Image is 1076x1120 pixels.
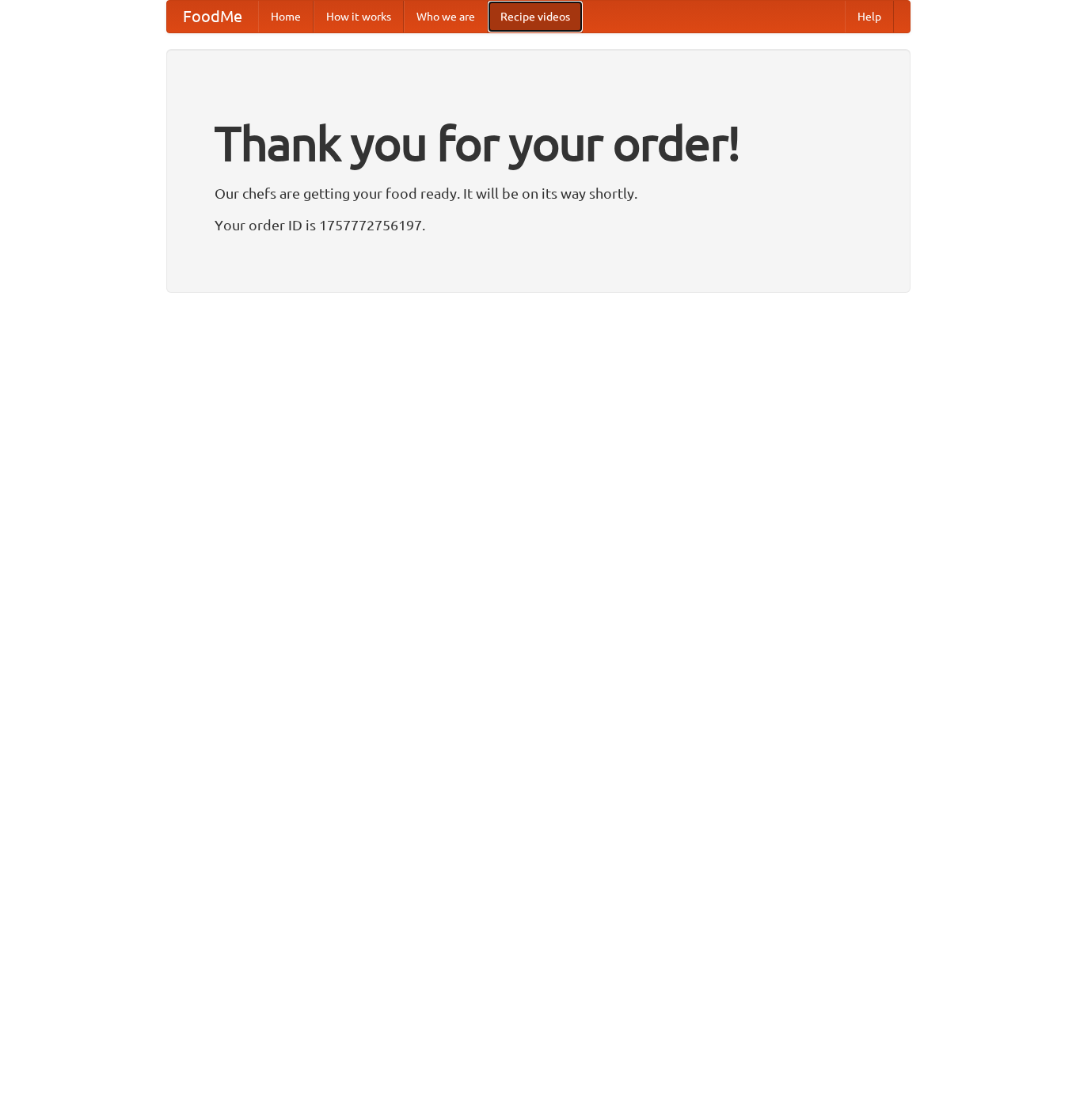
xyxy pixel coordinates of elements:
[404,1,488,32] a: Who we are
[488,1,583,32] a: Recipe videos
[167,1,258,32] a: FoodMe
[215,105,862,181] h1: Thank you for your order!
[215,181,862,205] p: Our chefs are getting your food ready. It will be on its way shortly.
[845,1,894,32] a: Help
[258,1,314,32] a: Home
[314,1,404,32] a: How it works
[215,213,862,237] p: Your order ID is 1757772756197.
